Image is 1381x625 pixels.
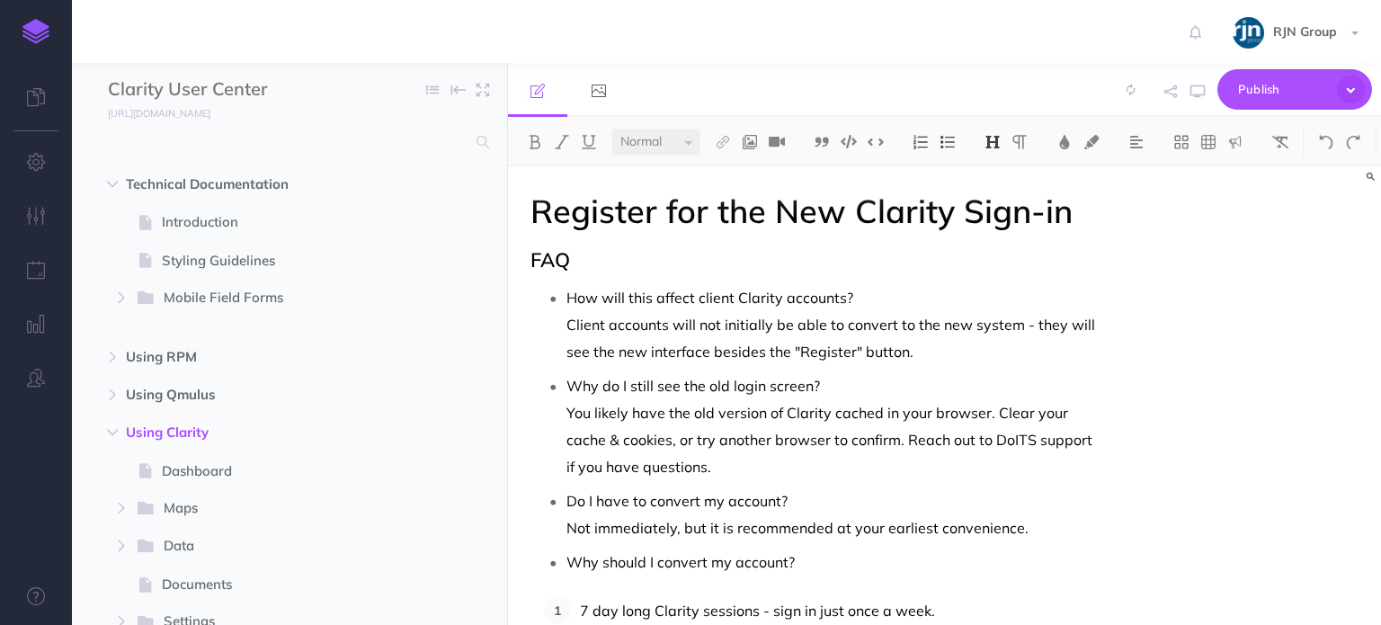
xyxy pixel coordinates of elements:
img: Clear styles button [1272,135,1288,149]
p: Why do I still see the old login screen? [566,372,1096,399]
span: Maps [164,497,372,521]
img: Ordered list button [913,135,929,149]
img: Undo [1318,135,1334,149]
input: Documentation Name [108,76,319,103]
img: Blockquote button [814,135,830,149]
img: Unordered list button [940,135,956,149]
h1: Register for the New Clarity Sign-in [530,193,1096,229]
img: Underline button [581,135,597,149]
span: Using Qmulus [126,384,377,406]
p: How will this affect client Clarity accounts? [566,284,1096,311]
img: Add video button [769,135,785,149]
img: Code block button [841,135,857,148]
img: Alignment dropdown menu button [1128,135,1145,149]
img: Callout dropdown menu button [1227,135,1243,149]
span: Data [164,535,372,558]
img: Italic button [554,135,570,149]
span: Mobile Field Forms [164,287,372,310]
input: Search [108,126,466,158]
span: Technical Documentation [126,174,377,195]
button: Publish [1217,69,1372,110]
img: Paragraph button [1011,135,1028,149]
span: Using RPM [126,346,377,368]
img: logo-mark.svg [22,19,49,44]
img: Headings dropdown button [985,135,1001,149]
a: [URL][DOMAIN_NAME] [72,103,228,121]
img: Link button [715,135,731,149]
img: Inline code button [868,135,884,148]
img: Text background color button [1083,135,1100,149]
h2: FAQ [530,249,1096,271]
img: Add image button [742,135,758,149]
p: Not immediately, but it is recommended at your earliest convenience. [566,514,1096,541]
p: Do I have to convert my account? [566,487,1096,514]
span: Dashboard [162,460,399,482]
p: Client accounts will not initially be able to convert to the new system - they will see the new i... [566,311,1096,365]
span: Introduction [162,211,399,233]
span: RJN Group [1264,23,1346,40]
img: Create table button [1200,135,1216,149]
span: Using Clarity [126,422,377,443]
img: Text color button [1056,135,1073,149]
span: Publish [1238,76,1328,103]
img: Redo [1345,135,1361,149]
img: qOk4ELZV8BckfBGsOcnHYIzU57XHwz04oqaxT1D6.jpeg [1233,17,1264,49]
p: Why should I convert my account? [566,549,1096,576]
img: Bold button [527,135,543,149]
span: Documents [162,574,399,595]
span: Styling Guidelines [162,250,399,272]
small: [URL][DOMAIN_NAME] [108,107,210,120]
p: You likely have the old version of Clarity cached in your browser. Clear your cache & cookies, or... [566,399,1096,480]
p: 7 day long Clarity sessions - sign in just once a week. [580,597,1096,624]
